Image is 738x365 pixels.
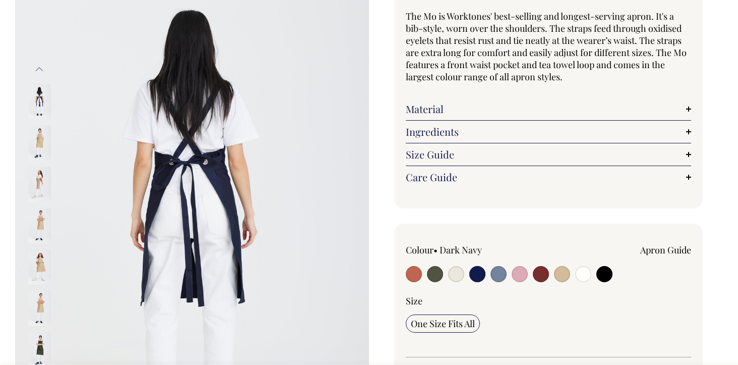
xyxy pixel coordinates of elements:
div: Size [406,295,691,307]
a: Apron Guide [640,244,691,256]
a: Ingredients [406,126,691,138]
span: • [434,244,438,256]
img: khaki [28,125,51,161]
img: khaki [28,249,51,285]
img: khaki [28,291,51,326]
img: dark-navy [28,84,51,119]
a: Care Guide [406,171,691,183]
a: Size Guide [406,148,691,161]
img: khaki [28,167,51,202]
span: One Size Fits All [411,318,475,330]
img: khaki [28,208,51,243]
label: Dark Navy [440,244,482,256]
a: Material [406,103,691,115]
button: Previous [32,58,47,81]
span: The Mo is Worktones' best-selling and longest-serving apron. It's a bib-style, worn over the shou... [406,10,687,83]
div: Colour [406,244,520,256]
input: One Size Fits All [406,315,480,333]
